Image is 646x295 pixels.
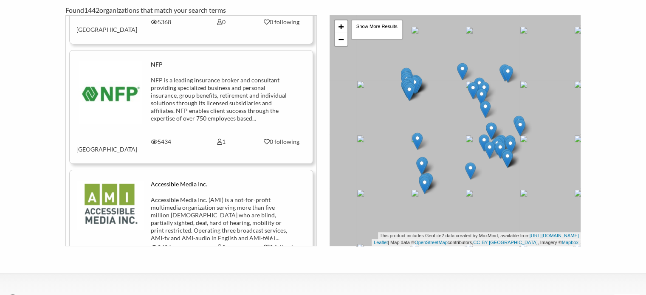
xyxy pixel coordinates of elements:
[151,61,292,68] div: NFP
[562,240,578,245] a: Mapbox
[191,138,251,146] div: 1
[84,6,99,14] span: 1442
[335,33,347,46] a: Zoom out
[76,180,144,230] img: czf03uoqmll8n8ic0zeg
[378,232,581,239] div: This product includes GeoLite2 data created by MaxMind, available from
[131,138,191,146] div: 5434
[258,138,305,146] div: 0 following
[335,20,347,33] a: Zoom in
[76,61,305,153] a: NFP NFP is a leading insurance broker and consultant providing specialized business and personal ...
[191,244,251,251] div: 0
[351,20,403,40] div: Show More Results
[131,244,191,251] div: 8424
[151,196,292,242] div: Accessible Media Inc. (AMI) is a not-for-profit multimedia organization serving more than five mi...
[76,180,305,259] a: Accessible Media Inc. Accessible Media Inc. (AMI) is a not-for-profit multimedia organization ser...
[530,233,579,238] a: [URL][DOMAIN_NAME]
[131,18,191,26] div: 5368
[191,18,251,26] div: 0
[473,240,537,245] a: CC-BY-[GEOGRAPHIC_DATA]
[151,76,292,122] div: NFP is a leading insurance broker and consultant providing specialized business and personal insu...
[415,240,448,245] a: OpenStreetMap
[258,18,305,26] div: 0 following
[372,239,581,246] div: | Map data © contributors, , Imagery ©
[258,244,305,251] div: 0 following
[70,244,130,259] div: [GEOGRAPHIC_DATA]
[151,180,292,188] div: Accessible Media Inc.
[70,18,130,34] div: [GEOGRAPHIC_DATA]
[374,240,388,245] a: Leaflet
[70,138,130,153] div: [GEOGRAPHIC_DATA]
[79,61,142,124] img: f7lbcgmogx8uypmt26j2
[65,5,581,15] div: Found organizations that match your search terms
